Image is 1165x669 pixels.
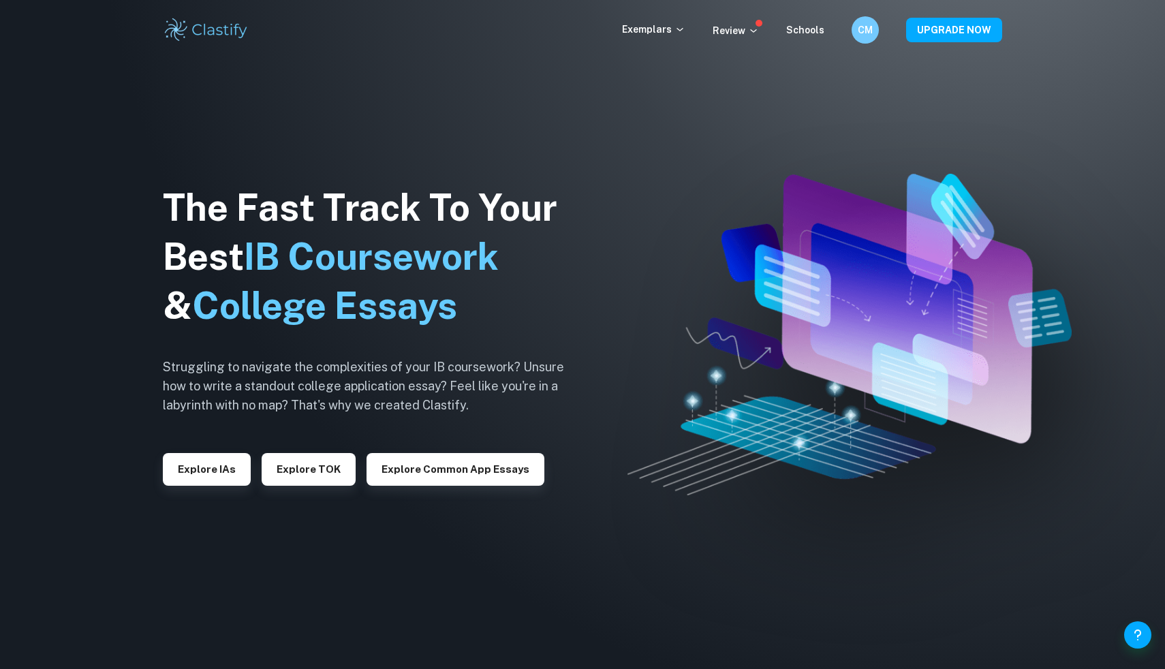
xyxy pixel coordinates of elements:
[906,18,1002,42] button: UPGRADE NOW
[1124,621,1151,649] button: Help and Feedback
[163,453,251,486] button: Explore IAs
[627,174,1072,495] img: Clastify hero
[192,284,457,327] span: College Essays
[367,453,544,486] button: Explore Common App essays
[163,16,249,44] img: Clastify logo
[163,183,585,330] h1: The Fast Track To Your Best &
[622,22,685,37] p: Exemplars
[786,25,824,35] a: Schools
[858,22,873,37] h6: CM
[713,23,759,38] p: Review
[852,16,879,44] button: CM
[244,235,499,278] span: IB Coursework
[163,462,251,475] a: Explore IAs
[262,453,356,486] button: Explore TOK
[262,462,356,475] a: Explore TOK
[163,358,585,415] h6: Struggling to navigate the complexities of your IB coursework? Unsure how to write a standout col...
[367,462,544,475] a: Explore Common App essays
